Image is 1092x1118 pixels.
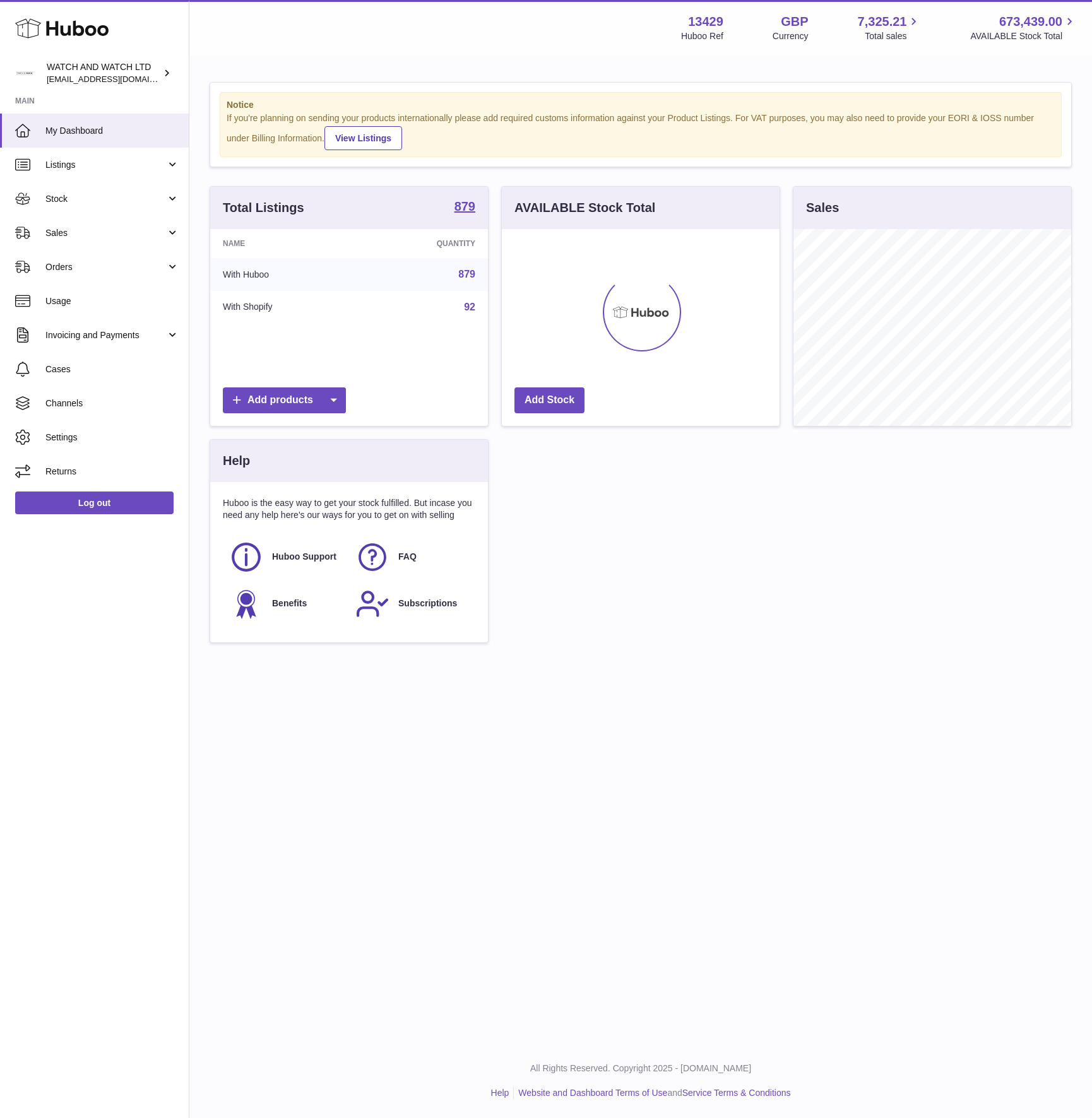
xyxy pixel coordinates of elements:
span: Returns [45,466,179,478]
span: Channels [45,397,179,409]
a: Log out [15,491,174,514]
span: Stock [45,193,166,205]
h3: Sales [806,199,839,216]
span: Subscriptions [398,597,457,609]
div: Huboo Ref [681,30,723,42]
strong: 13429 [688,13,723,30]
a: 673,439.00 AVAILABLE Stock Total [970,13,1077,42]
h3: Total Listings [223,199,304,216]
span: FAQ [398,551,417,563]
span: Usage [45,295,179,307]
h3: Help [223,452,250,469]
span: Orders [45,261,166,273]
a: Add Stock [514,387,585,413]
td: With Shopify [210,291,360,324]
a: 879 [454,200,475,215]
a: View Listings [324,126,402,150]
span: Cases [45,363,179,375]
a: Service Terms & Conditions [682,1088,791,1098]
strong: GBP [781,13,808,30]
div: WATCH AND WATCH LTD [47,61,160,85]
span: Huboo Support [272,551,336,563]
a: 92 [464,302,475,312]
span: Settings [45,432,179,444]
span: 7,325.21 [858,13,907,30]
div: Currency [773,30,809,42]
th: Quantity [360,229,488,258]
strong: 879 [454,200,475,213]
span: AVAILABLE Stock Total [970,30,1077,42]
span: Sales [45,227,166,239]
span: Invoicing and Payments [45,329,166,341]
strong: Notice [227,99,1055,111]
span: 673,439.00 [999,13,1062,30]
span: Total sales [865,30,921,42]
li: and [514,1087,790,1099]
span: [EMAIL_ADDRESS][DOMAIN_NAME] [47,74,186,84]
a: Help [491,1088,509,1098]
a: 879 [458,269,475,279]
span: Benefits [272,597,307,609]
a: Website and Dashboard Terms of Use [518,1088,667,1098]
span: Listings [45,159,166,171]
div: If you're planning on sending your products internationally please add required customs informati... [227,112,1055,150]
a: Add products [223,387,346,413]
a: FAQ [355,540,469,574]
img: baris@watchandwatch.co.uk [15,64,34,83]
a: Huboo Support [229,540,343,574]
p: Huboo is the easy way to get your stock fulfilled. But incase you need any help here's our ways f... [223,497,475,521]
a: 7,325.21 Total sales [858,13,922,42]
span: My Dashboard [45,125,179,137]
td: With Huboo [210,258,360,291]
p: All Rights Reserved. Copyright 2025 - [DOMAIN_NAME] [199,1062,1082,1074]
a: Subscriptions [355,587,469,621]
a: Benefits [229,587,343,621]
th: Name [210,229,360,258]
h3: AVAILABLE Stock Total [514,199,655,216]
